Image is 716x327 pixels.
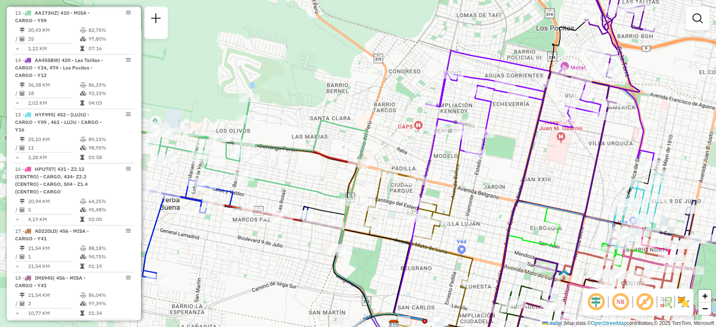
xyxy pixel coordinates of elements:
span: AD220LD [35,227,56,234]
td: / [15,89,19,97]
td: 03:58 [88,153,130,161]
span: 15 - [15,111,102,132]
td: 92,33% [88,89,130,97]
td: 4,19 KM [28,215,80,223]
td: 30,43 KM [28,26,80,34]
a: Zoom out [698,302,711,315]
td: / [15,299,19,307]
td: 21,54 KM [28,262,80,270]
i: % de utilização do peso [80,292,86,297]
td: 21,54 KM [28,244,80,252]
span: | 452 - (LUJU) - CARGO - Y09 , 461 - LUJU - CARGO - Y16 [15,111,102,132]
a: Zoom in [698,290,711,302]
span: | 410 - MISA - CARGO - Y59 [15,10,90,23]
td: 86,04% [88,291,130,299]
td: 04:03 [88,98,130,107]
td: = [15,153,19,161]
i: Tempo total em rota [80,310,84,315]
td: = [15,215,19,223]
td: / [15,143,19,152]
td: 97,80% [88,34,130,43]
span: 14 - [15,57,103,78]
td: 97,39% [88,299,130,307]
i: % de utilização da cubagem [80,36,86,41]
td: 02:00 [88,215,130,223]
a: Leaflet [542,320,562,326]
span: AA173HZ [35,10,57,16]
i: Tempo total em rota [80,46,84,51]
i: Distância Total [20,245,25,250]
td: = [15,98,19,107]
span: | 456 - MISA - CARGO - Y41 [15,227,89,241]
span: 13 - [15,10,90,23]
td: / [15,252,19,260]
span: AA455BW [35,57,58,63]
td: 95,48% [88,205,130,214]
a: Nova sessão e pesquisa [148,10,164,29]
span: HYF995 [35,111,54,117]
i: Tempo total em rota [80,216,84,221]
span: Ocultar NR [610,292,630,312]
td: 36,38 KM [28,80,80,89]
i: Total de Atividades [20,90,25,95]
td: 2,28 KM [28,153,80,161]
td: 25,10 KM [28,135,80,143]
td: 1 [28,252,80,260]
span: 18 - [15,274,86,288]
i: Tempo total em rota [80,263,84,268]
td: 94,75% [88,252,130,260]
img: Fluxo de ruas [659,295,672,309]
td: 18 [28,89,80,97]
td: 86,33% [88,80,130,89]
span: Exibir rótulo [635,292,655,312]
span: | [563,320,565,326]
td: 25 [28,34,80,43]
td: 89,15% [88,135,130,143]
em: Opções [126,111,131,116]
i: % de utilização do peso [80,82,86,87]
i: % de utilização da cubagem [80,254,86,259]
i: Total de Atividades [20,36,25,41]
td: = [15,44,19,52]
td: 2,02 KM [28,98,80,107]
i: % de utilização do peso [80,245,86,250]
i: % de utilização do peso [80,136,86,142]
i: Distância Total [20,136,25,142]
td: 07:16 [88,44,130,52]
td: 11 [28,143,80,152]
td: 88,18% [88,244,130,252]
td: 01:19 [88,262,130,270]
em: Opções [126,166,131,171]
em: Opções [126,10,131,15]
td: 82,75% [88,26,130,34]
i: % de utilização da cubagem [80,90,86,95]
td: = [15,309,19,317]
td: 10,77 KM [28,309,80,317]
span: + [702,291,708,301]
span: IMS945 [35,274,53,281]
td: = [15,262,19,270]
em: Opções [126,57,131,62]
img: UDC - Tucuman [558,269,569,280]
td: 5 [28,205,80,214]
span: 16 - [15,165,88,194]
td: / [15,34,19,43]
td: / [15,205,19,214]
i: % de utilização da cubagem [80,207,86,212]
td: 1,22 KM [28,44,80,52]
span: Ocultar deslocamento [586,292,606,312]
i: Distância Total [20,198,25,203]
td: 98,95% [88,143,130,152]
i: Tempo total em rota [80,100,84,105]
td: 2 [28,299,80,307]
span: | 456 - MISA - CARGO - Y41 [15,274,86,288]
i: Total de Atividades [20,145,25,150]
i: Distância Total [20,292,25,297]
span: | 431 - Z2.12 (CENTRO) - CARGO, 434- Z2.2 (CENTRO) - CARGO, 504 - Z1.4 (CENTRO) - CARGO [15,165,88,194]
i: Total de Atividades [20,207,25,212]
td: 20,94 KM [28,197,80,205]
span: 17 - [15,227,89,241]
div: Map data © contributors,© 2025 TomTom, Microsoft [540,320,716,327]
i: % de utilização do peso [80,198,86,203]
i: Distância Total [20,82,25,87]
